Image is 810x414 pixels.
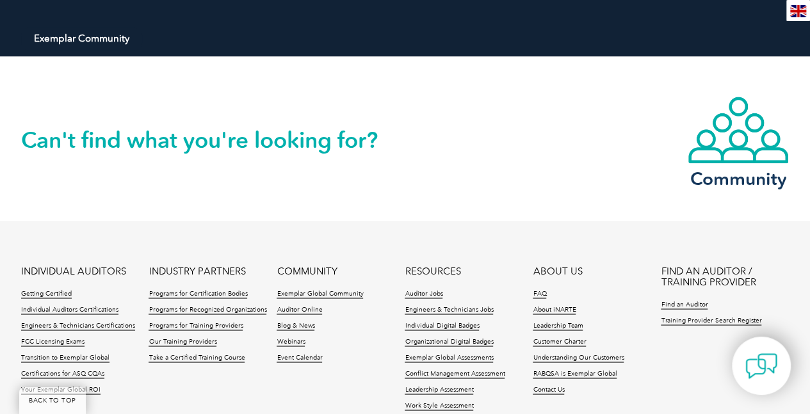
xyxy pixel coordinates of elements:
img: contact-chat.png [745,350,777,382]
a: FAQ [533,289,546,298]
a: Exemplar Community [21,28,142,50]
a: FCC Licensing Exams [21,337,85,346]
a: Blog & News [277,321,314,330]
a: RABQSA is Exemplar Global [533,369,617,378]
a: Your Exemplar Global ROI [21,385,101,394]
a: INDUSTRY PARTNERS [149,266,245,276]
a: Event Calendar [277,353,322,362]
a: Leadership Team [533,321,583,330]
a: Take a Certified Training Course [149,353,245,362]
a: ABOUT US [533,266,582,276]
a: Organizational Digital Badges [405,337,493,346]
a: About iNARTE [533,305,576,314]
a: Certifications for ASQ CQAs [21,369,104,378]
a: Individual Digital Badges [405,321,479,330]
a: RESOURCES [405,266,460,276]
a: Transition to Exemplar Global [21,353,109,362]
a: Find an Auditor [661,300,708,309]
a: Contact Us [533,385,564,394]
a: Individual Auditors Certifications [21,305,118,314]
a: Exemplar Global Community [277,289,363,298]
a: Exemplar Global Assessments [405,353,493,362]
a: Getting Certified [21,289,72,298]
a: INDIVIDUAL AUDITORS [21,266,126,276]
a: Webinars [277,337,305,346]
img: en [790,5,806,17]
a: FIND AN AUDITOR / TRAINING PROVIDER [661,266,789,287]
a: Customer Charter [533,337,586,346]
h2: Can't find what you're looking for? [21,130,405,150]
h3: Community [687,171,790,187]
a: Programs for Training Providers [149,321,243,330]
a: Engineers & Technicians Jobs [405,305,493,314]
a: Engineers & Technicians Certifications [21,321,135,330]
a: Understanding Our Customers [533,353,624,362]
a: Training Provider Search Register [661,316,761,325]
a: Community [687,95,790,187]
a: Auditor Jobs [405,289,442,298]
a: Auditor Online [277,305,322,314]
a: Leadership Assessment [405,385,473,394]
a: Work Style Assessment [405,401,473,410]
img: icon-community.webp [687,95,790,164]
a: BACK TO TOP [19,387,86,414]
a: Conflict Management Assessment [405,369,505,378]
a: Programs for Recognized Organizations [149,305,266,314]
a: Our Training Providers [149,337,216,346]
a: COMMUNITY [277,266,337,276]
a: Programs for Certification Bodies [149,289,247,298]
